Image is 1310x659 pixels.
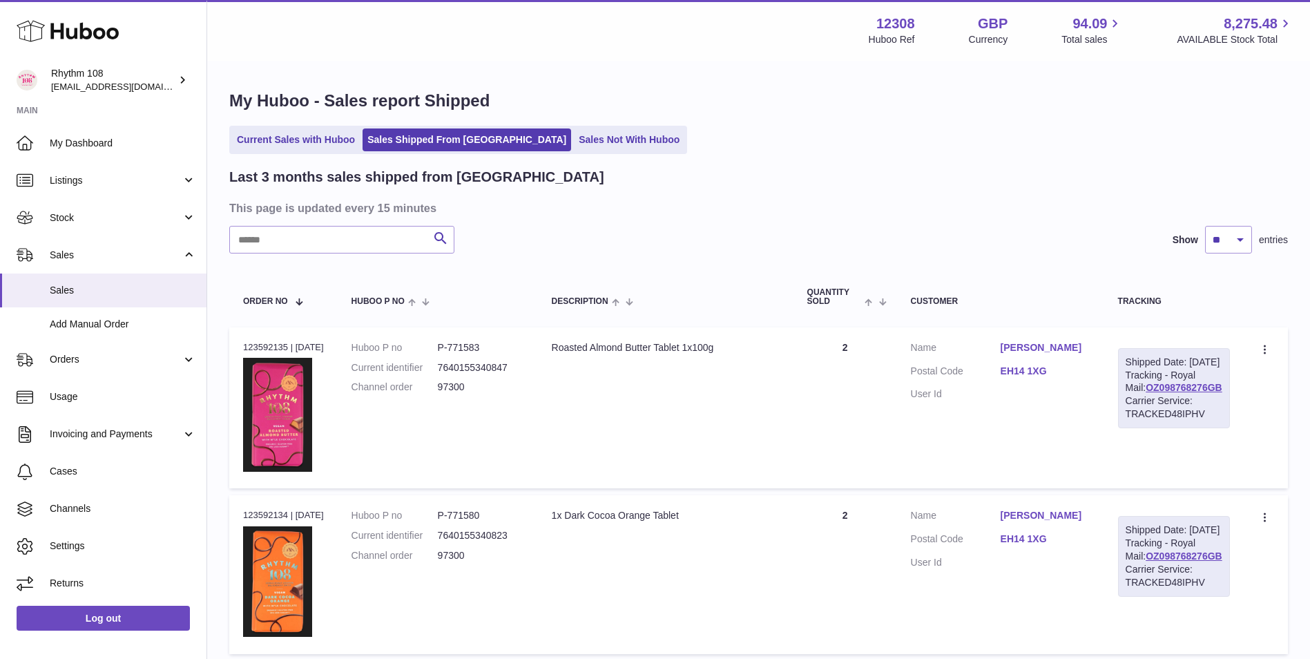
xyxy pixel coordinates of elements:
span: Huboo P no [351,297,405,306]
img: internalAdmin-12308@internal.huboo.com [17,70,37,90]
div: Shipped Date: [DATE] [1126,524,1222,537]
dt: User Id [911,388,1001,401]
a: [PERSON_NAME] [1001,341,1090,354]
dt: Huboo P no [351,509,438,522]
h2: Last 3 months sales shipped from [GEOGRAPHIC_DATA] [229,168,604,187]
span: Listings [50,174,182,187]
span: Usage [50,390,196,403]
dt: Name [911,341,1001,358]
td: 2 [793,495,897,653]
dt: Channel order [351,381,438,394]
div: Tracking [1118,297,1230,306]
span: Returns [50,577,196,590]
div: Shipped Date: [DATE] [1126,356,1222,369]
span: entries [1259,233,1288,247]
a: OZ098768276GB [1146,551,1222,562]
label: Show [1173,233,1198,247]
span: My Dashboard [50,137,196,150]
dd: P-771583 [438,341,524,354]
td: 2 [793,327,897,489]
a: Log out [17,606,190,631]
dd: 97300 [438,549,524,562]
dt: Postal Code [911,365,1001,381]
a: 94.09 Total sales [1061,15,1123,46]
span: 8,275.48 [1224,15,1278,33]
img: 123081684745933.JPG [243,526,312,637]
div: Currency [969,33,1008,46]
dt: Huboo P no [351,341,438,354]
a: 8,275.48 AVAILABLE Stock Total [1177,15,1293,46]
dt: User Id [911,556,1001,569]
span: Cases [50,465,196,478]
a: Sales Not With Huboo [574,128,684,151]
span: 94.09 [1072,15,1107,33]
span: Settings [50,539,196,553]
div: Carrier Service: TRACKED48IPHV [1126,394,1222,421]
a: OZ098768276GB [1146,382,1222,393]
a: Current Sales with Huboo [232,128,360,151]
span: Order No [243,297,288,306]
dd: 97300 [438,381,524,394]
div: 123592134 | [DATE] [243,509,324,522]
span: [EMAIL_ADDRESS][DOMAIN_NAME] [51,81,203,92]
span: Quantity Sold [807,288,862,306]
dt: Name [911,509,1001,526]
dt: Current identifier [351,529,438,542]
dt: Current identifier [351,361,438,374]
span: Stock [50,211,182,225]
dd: 7640155340823 [438,529,524,542]
h1: My Huboo - Sales report Shipped [229,90,1288,112]
div: Rhythm 108 [51,67,175,93]
span: Total sales [1061,33,1123,46]
span: Description [552,297,608,306]
img: 123081684745900.jpg [243,358,312,471]
span: AVAILABLE Stock Total [1177,33,1293,46]
span: Sales [50,284,196,297]
span: Orders [50,353,182,366]
dt: Postal Code [911,533,1001,549]
a: Sales Shipped From [GEOGRAPHIC_DATA] [363,128,571,151]
div: Roasted Almond Butter Tablet 1x100g [552,341,780,354]
dt: Channel order [351,549,438,562]
div: Tracking - Royal Mail: [1118,348,1230,428]
div: 1x Dark Cocoa Orange Tablet [552,509,780,522]
a: EH14 1XG [1001,533,1090,546]
h3: This page is updated every 15 minutes [229,200,1284,216]
dd: P-771580 [438,509,524,522]
div: 123592135 | [DATE] [243,341,324,354]
span: Add Manual Order [50,318,196,331]
dd: 7640155340847 [438,361,524,374]
div: Customer [911,297,1090,306]
div: Carrier Service: TRACKED48IPHV [1126,563,1222,589]
div: Huboo Ref [869,33,915,46]
div: Tracking - Royal Mail: [1118,516,1230,596]
strong: GBP [978,15,1008,33]
strong: 12308 [876,15,915,33]
span: Channels [50,502,196,515]
a: [PERSON_NAME] [1001,509,1090,522]
span: Invoicing and Payments [50,428,182,441]
a: EH14 1XG [1001,365,1090,378]
span: Sales [50,249,182,262]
